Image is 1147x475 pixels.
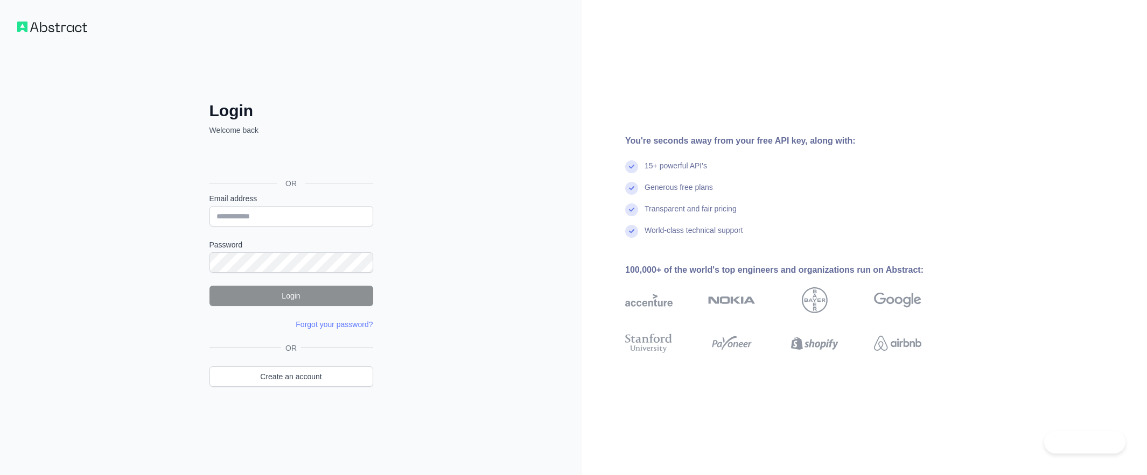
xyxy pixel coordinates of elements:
[625,203,638,216] img: check mark
[1044,431,1125,453] iframe: Toggle Customer Support
[625,331,673,355] img: stanford university
[277,178,305,189] span: OR
[645,225,743,246] div: World-class technical support
[645,182,713,203] div: Generous free plans
[802,287,828,313] img: bayer
[296,320,373,329] a: Forgot your password?
[791,331,838,355] img: shopify
[209,101,373,120] h2: Login
[209,239,373,250] label: Password
[625,134,956,147] div: You're seconds away from your free API key, along with:
[281,343,301,353] span: OR
[209,366,373,387] a: Create an account
[209,193,373,204] label: Email address
[625,264,956,277] div: 100,000+ of the world's top engineers and organizations run on Abstract:
[645,203,737,225] div: Transparent and fair pricing
[625,182,638,195] img: check mark
[874,287,921,313] img: google
[874,331,921,355] img: airbnb
[708,331,756,355] img: payoneer
[708,287,756,313] img: nokia
[645,160,707,182] div: 15+ powerful API's
[625,225,638,238] img: check mark
[204,147,376,171] iframe: Sign in with Google Button
[625,287,673,313] img: accenture
[17,22,87,32] img: Workflow
[209,286,373,306] button: Login
[209,125,373,136] p: Welcome back
[625,160,638,173] img: check mark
